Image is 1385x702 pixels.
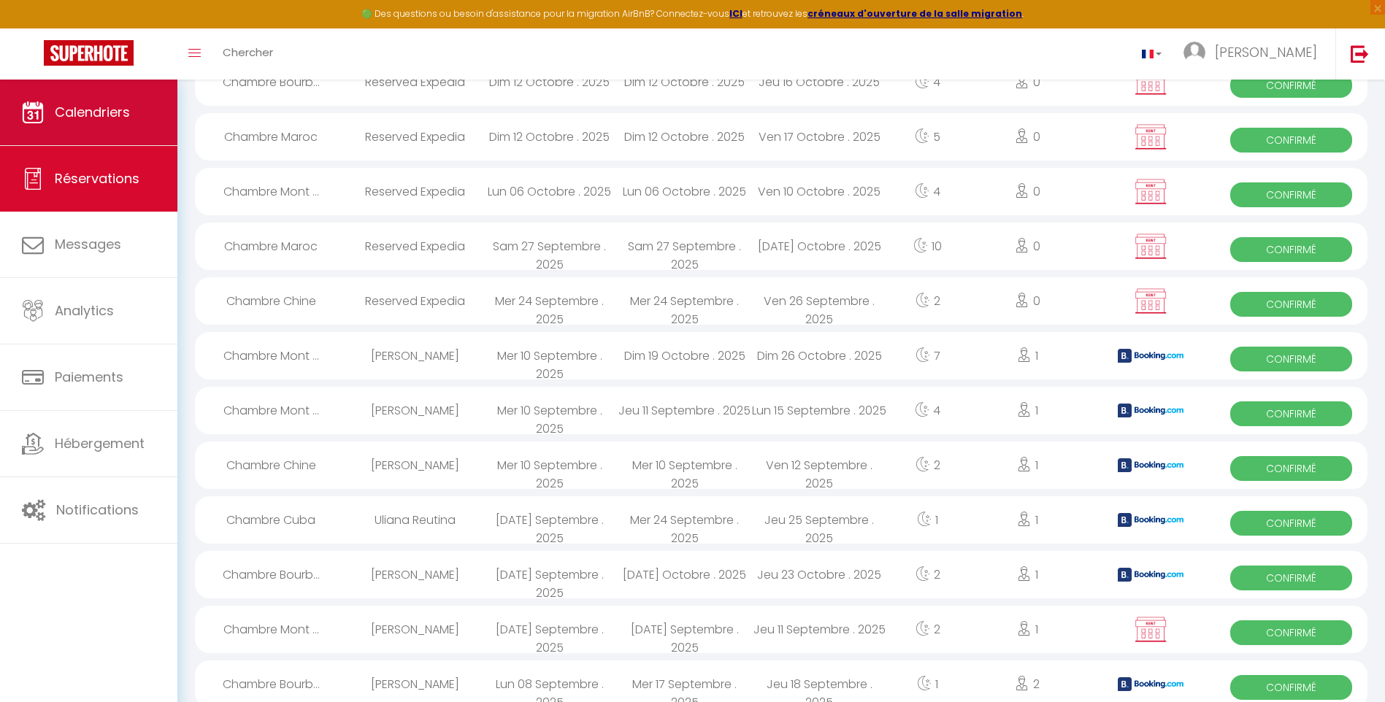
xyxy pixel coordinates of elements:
span: [PERSON_NAME] [1215,43,1317,61]
button: Ouvrir le widget de chat LiveChat [12,6,55,50]
span: Chercher [223,45,273,60]
span: Réservations [55,169,139,188]
a: créneaux d'ouverture de la salle migration [807,7,1022,20]
span: Analytics [55,301,114,320]
img: logout [1351,45,1369,63]
a: ... [PERSON_NAME] [1173,28,1335,80]
span: Notifications [56,501,139,519]
a: ICI [729,7,743,20]
span: Paiements [55,368,123,386]
span: Hébergement [55,434,145,452]
span: Messages [55,235,121,253]
img: Super Booking [44,40,134,66]
a: Chercher [212,28,284,80]
img: ... [1183,42,1205,63]
span: Calendriers [55,103,130,121]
